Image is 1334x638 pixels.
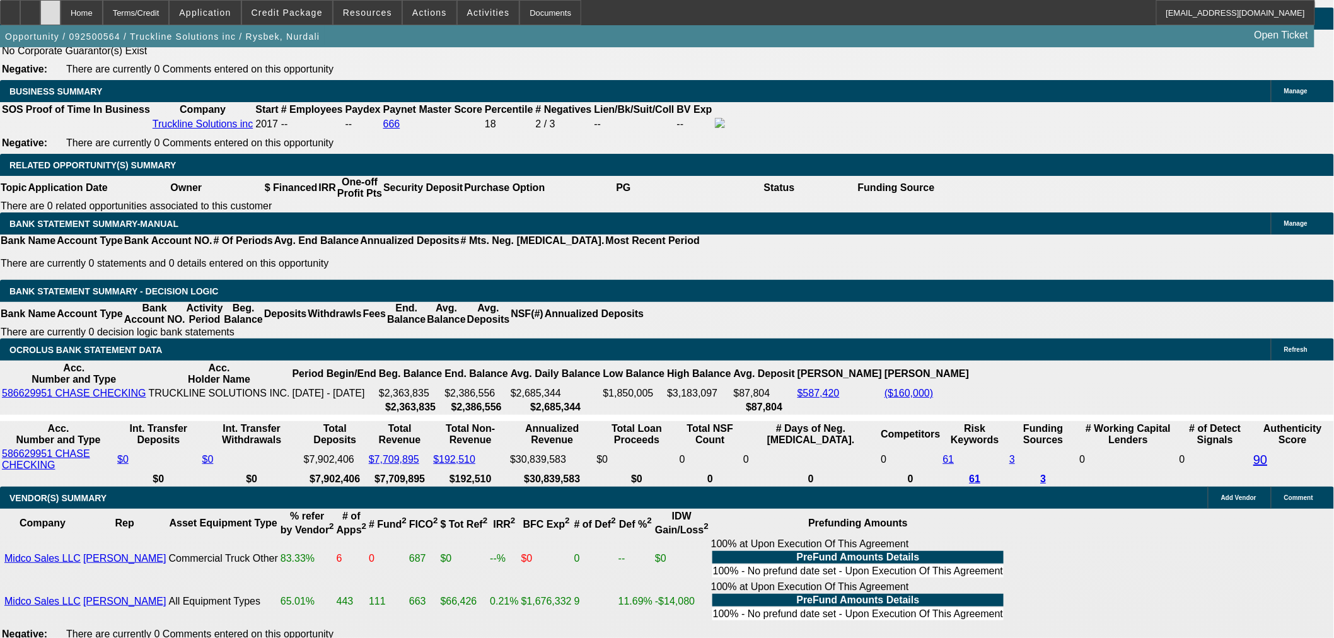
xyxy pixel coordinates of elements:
[242,1,332,25] button: Credit Package
[1,103,24,116] th: SOS
[797,594,920,605] b: PreFund Amounts Details
[1,422,115,446] th: Acc. Number and Type
[409,538,439,579] td: 687
[545,176,701,200] th: PG
[1250,25,1313,46] a: Open Ticket
[303,448,367,472] td: $7,902,406
[494,519,516,530] b: IRR
[83,553,166,564] a: [PERSON_NAME]
[509,422,594,446] th: Annualized Revenue
[337,176,383,200] th: One-off Profit Pts
[2,388,146,398] a: 586629951 CHASE CHECKING
[1080,454,1086,465] span: 0
[303,422,367,446] th: Total Deposits
[9,345,162,355] span: OCROLUS BANK STATEMENT DATA
[463,176,545,200] th: Purchase Option
[378,362,443,386] th: Beg. Balance
[337,511,366,535] b: # of Apps
[943,454,954,465] a: 61
[596,448,678,472] td: $0
[9,493,107,503] span: VENDOR(S) SUMMARY
[368,581,407,622] td: 111
[511,516,515,526] sup: 2
[281,511,334,535] b: % refer by Vendor
[368,538,407,579] td: 0
[1,362,147,386] th: Acc. Number and Type
[369,454,419,465] a: $7,709,895
[117,422,200,446] th: Int. Transfer Deposits
[489,538,519,579] td: --%
[223,302,263,326] th: Beg. Balance
[743,473,879,485] th: 0
[148,362,291,386] th: Acc. Holder Name
[345,104,381,115] b: Paydex
[378,401,443,414] th: $2,363,835
[255,117,279,131] td: 2017
[521,538,572,579] td: $0
[743,448,879,472] td: 0
[83,596,166,606] a: [PERSON_NAME]
[383,119,400,129] a: 666
[489,581,519,622] td: 0.21%
[412,8,447,18] span: Actions
[2,448,90,470] a: 586629951 CHASE CHECKING
[666,387,731,400] td: $3,183,097
[602,362,665,386] th: Low Balance
[280,581,335,622] td: 65.01%
[1179,422,1252,446] th: # of Detect Signals
[426,302,466,326] th: Avg. Balance
[712,565,1004,577] td: 100% - No prefund date set - Upon Execution Of This Agreement
[574,581,617,622] td: 9
[336,581,367,622] td: 443
[333,1,402,25] button: Resources
[124,302,186,326] th: Bank Account NO.
[115,518,134,528] b: Rep
[712,608,1004,620] td: 100% - No prefund date set - Upon Execution Of This Agreement
[458,1,519,25] button: Activities
[619,519,652,530] b: Def %
[485,119,533,130] div: 18
[432,422,508,446] th: Total Non-Revenue
[66,64,333,74] span: There are currently 0 Comments entered on this opportunity
[292,362,377,386] th: Period Begin/End
[574,538,617,579] td: 0
[510,454,594,465] div: $30,839,583
[213,235,274,247] th: # Of Periods
[679,448,741,472] td: 0
[574,519,616,530] b: # of Def
[180,104,226,115] b: Company
[9,219,178,229] span: BANK STATEMENT SUMMARY-MANUAL
[20,518,66,528] b: Company
[378,387,443,400] td: $2,363,835
[368,473,432,485] th: $7,709,895
[202,454,214,465] a: $0
[25,103,151,116] th: Proof of Time In Business
[1179,448,1252,472] td: 0
[797,362,883,386] th: [PERSON_NAME]
[884,362,970,386] th: [PERSON_NAME]
[467,8,510,18] span: Activities
[1,258,700,269] p: There are currently 0 statements and 0 details entered on this opportunity
[1079,422,1178,446] th: # Working Capital Lenders
[409,519,438,530] b: FICO
[108,176,264,200] th: Owner
[292,387,377,400] td: [DATE] - [DATE]
[433,516,438,526] sup: 2
[168,538,279,579] td: Commercial Truck Other
[274,235,360,247] th: Avg. End Balance
[343,8,392,18] span: Resources
[647,516,652,526] sup: 2
[1284,494,1313,501] span: Comment
[433,454,475,465] a: $192,510
[711,581,1005,622] div: 100% at Upon Execution Of This Agreement
[444,362,508,386] th: End. Balance
[168,581,279,622] td: All Equipment Types
[596,473,678,485] th: $0
[56,235,124,247] th: Account Type
[704,522,708,531] sup: 2
[359,235,460,247] th: Annualized Deposits
[510,387,601,400] td: $2,685,344
[655,511,709,535] b: IDW Gain/Loss
[170,1,240,25] button: Application
[654,581,709,622] td: -$14,080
